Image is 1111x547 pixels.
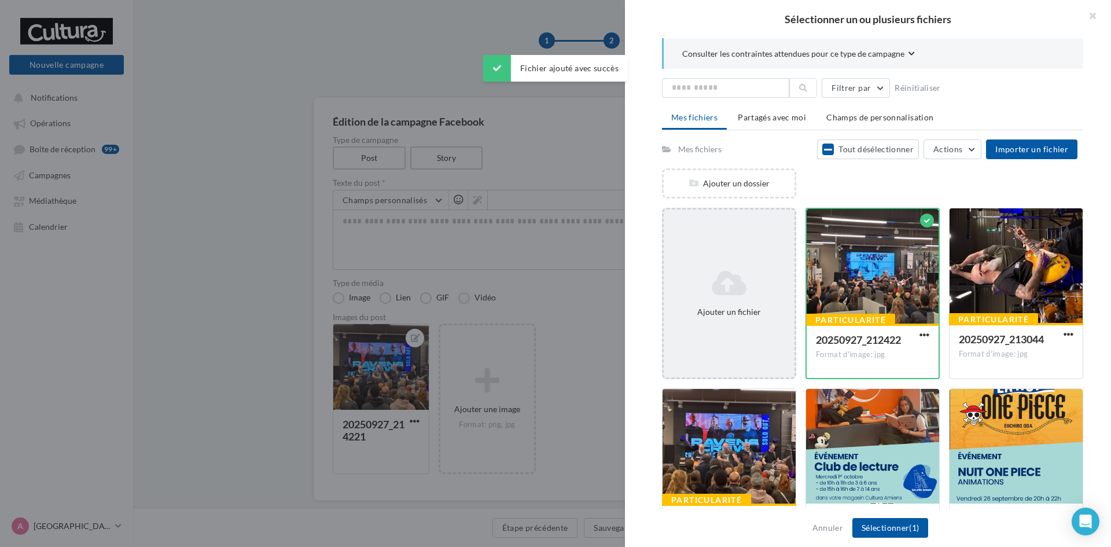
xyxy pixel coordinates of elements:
button: Annuler [808,521,848,535]
button: Réinitialiser [890,81,946,95]
span: Partagés avec moi [738,112,806,122]
button: Actions [924,139,981,159]
button: Consulter les contraintes attendues pour ce type de campagne [682,47,915,62]
h2: Sélectionner un ou plusieurs fichiers [643,14,1092,24]
div: Ajouter un dossier [664,178,794,189]
span: Consulter les contraintes attendues pour ce type de campagne [682,48,904,60]
div: Fichier ajouté avec succès [483,55,628,82]
div: Ajouter un fichier [668,306,790,318]
button: Importer un fichier [986,139,1077,159]
div: Format d'image: jpg [959,349,1073,359]
button: Tout désélectionner [817,139,919,159]
span: 20250927_213044 [959,333,1044,346]
span: Mes fichiers [671,112,718,122]
div: Mes fichiers [678,144,722,155]
button: Sélectionner(1) [852,518,928,538]
div: Format d'image: jpg [816,350,929,360]
div: Particularité [662,494,751,506]
button: Filtrer par [822,78,890,98]
div: Particularité [949,313,1038,326]
div: Open Intercom Messenger [1072,508,1099,535]
div: Particularité [806,314,895,326]
span: 20250927_212422 [816,333,901,346]
span: (1) [909,523,919,533]
span: Importer un fichier [995,144,1068,154]
span: Actions [933,144,962,154]
span: Champs de personnalisation [826,112,933,122]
